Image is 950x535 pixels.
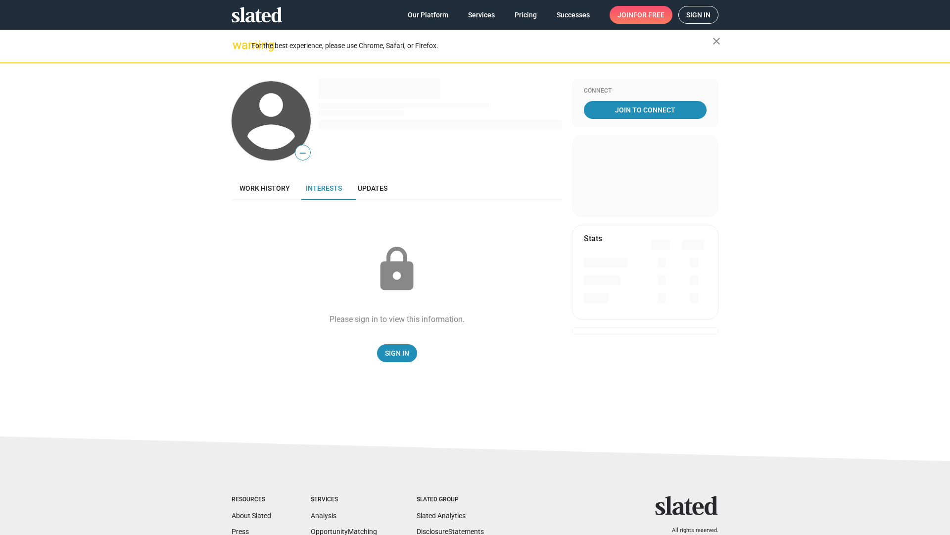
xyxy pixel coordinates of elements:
[678,6,718,24] a: Sign in
[232,512,271,520] a: About Slated
[417,496,484,504] div: Slated Group
[232,496,271,504] div: Resources
[549,6,598,24] a: Successes
[350,176,395,200] a: Updates
[584,233,602,244] mat-card-title: Stats
[239,184,290,192] span: Work history
[251,39,712,53] div: For the best experience, please use Chrome, Safari, or Firefox.
[633,6,665,24] span: for free
[507,6,545,24] a: Pricing
[306,184,342,192] span: Interests
[358,184,387,192] span: Updates
[330,314,465,324] div: Please sign in to view this information.
[232,176,298,200] a: Work history
[400,6,456,24] a: Our Platform
[233,39,244,51] mat-icon: warning
[584,87,707,95] div: Connect
[617,6,665,24] span: Join
[298,176,350,200] a: Interests
[311,512,336,520] a: Analysis
[610,6,672,24] a: Joinfor free
[686,6,711,23] span: Sign in
[460,6,503,24] a: Services
[311,496,377,504] div: Services
[372,245,422,294] mat-icon: lock
[557,6,590,24] span: Successes
[586,101,705,119] span: Join To Connect
[417,512,466,520] a: Slated Analytics
[295,147,310,160] span: —
[408,6,448,24] span: Our Platform
[468,6,495,24] span: Services
[584,101,707,119] a: Join To Connect
[385,344,409,362] span: Sign In
[711,35,722,47] mat-icon: close
[515,6,537,24] span: Pricing
[377,344,417,362] a: Sign In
